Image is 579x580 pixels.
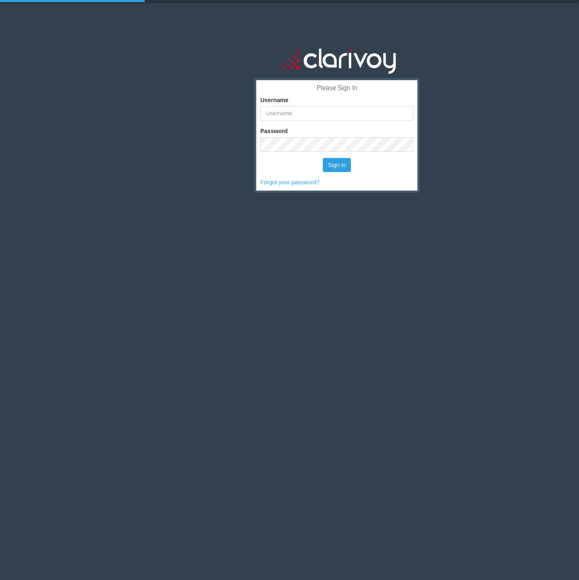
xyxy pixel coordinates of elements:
a: Forgot your password? [260,179,319,186]
input: Username [260,106,413,121]
h3: Please Sign In [260,84,413,92]
button: Sign in [323,158,351,172]
img: clarivoy_whitetext_transbg.svg [278,45,396,75]
label: Username [260,96,288,104]
label: Password [260,127,288,135]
